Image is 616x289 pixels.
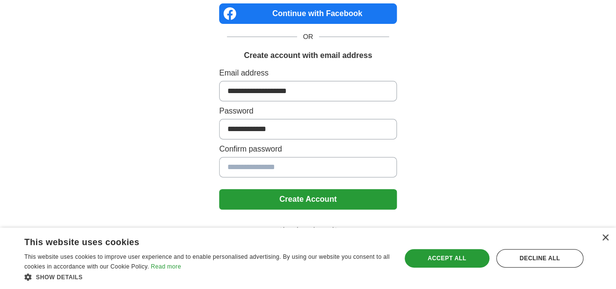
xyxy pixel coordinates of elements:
[601,234,609,242] div: Close
[405,249,489,268] div: Accept all
[219,67,397,79] label: Email address
[219,105,397,117] label: Password
[219,143,397,155] label: Confirm password
[24,253,390,270] span: This website uses cookies to improve user experience and to enable personalised advertising. By u...
[219,189,397,210] button: Create Account
[496,249,583,268] div: Decline all
[151,263,181,270] a: Read more, opens a new window
[219,3,397,24] a: Continue with Facebook
[24,233,366,248] div: This website uses cookies
[36,274,83,281] span: Show details
[297,32,319,42] span: OR
[24,272,390,282] div: Show details
[273,225,343,235] span: Already registered?
[244,50,372,61] h1: Create account with email address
